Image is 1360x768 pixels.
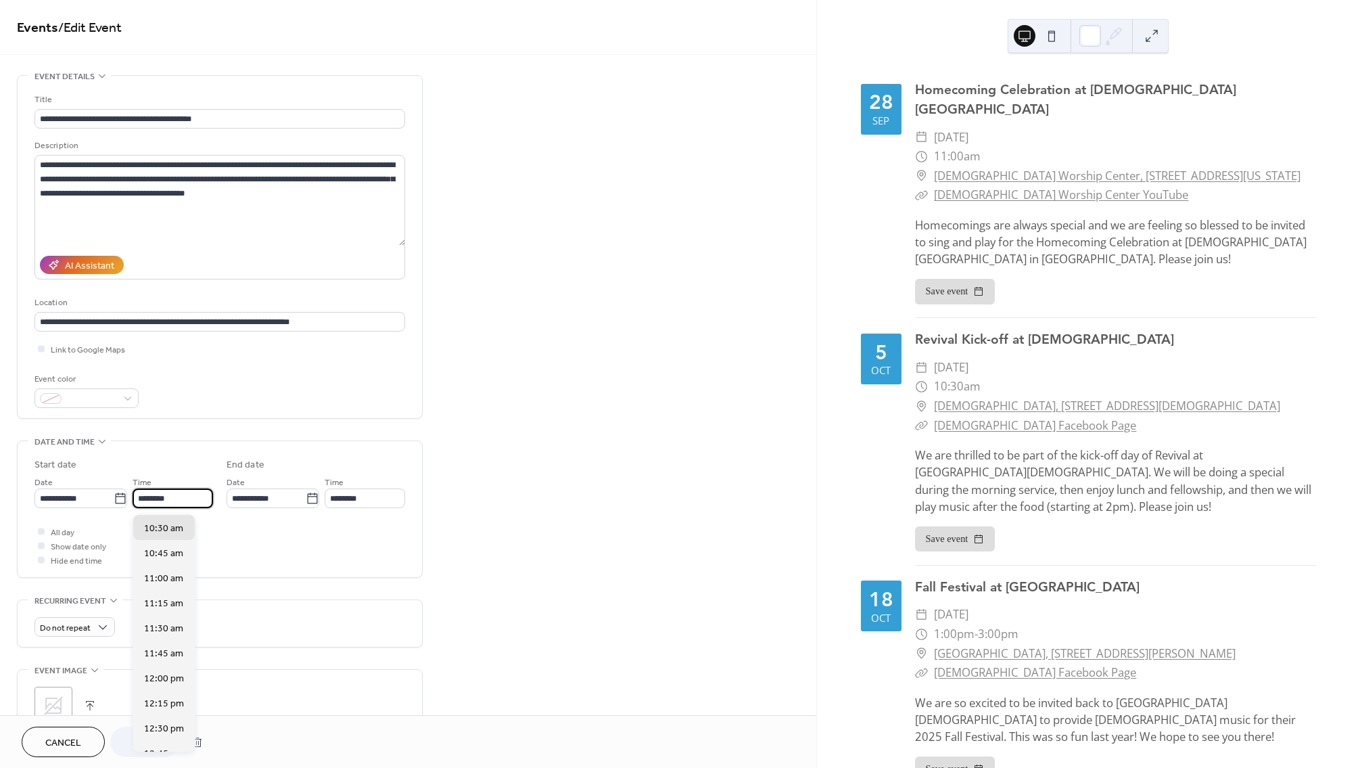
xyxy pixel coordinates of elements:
[34,296,402,310] div: Location
[915,605,928,625] div: ​
[915,397,928,416] div: ​
[872,116,889,126] div: Sep
[915,694,1316,746] div: We are so excited to be invited back to [GEOGRAPHIC_DATA][DEMOGRAPHIC_DATA] to provide [DEMOGRAPH...
[45,736,81,750] span: Cancel
[915,82,1236,117] a: Homecoming Celebration at [DEMOGRAPHIC_DATA][GEOGRAPHIC_DATA]
[934,358,968,378] span: [DATE]
[915,217,1316,268] div: Homecomings are always special and we are feeling so blessed to be invited to sing and play for t...
[58,15,122,41] span: / Edit Event
[915,663,928,683] div: ​
[934,605,968,625] span: [DATE]
[144,647,183,661] span: 11:45 am
[40,620,91,636] span: Do not repeat
[934,664,1136,680] a: [DEMOGRAPHIC_DATA] Facebook Page
[34,458,76,472] div: Start date
[915,625,928,644] div: ​
[22,727,105,757] button: Cancel
[144,622,183,636] span: 11:30 am
[915,579,1140,595] a: Fall Festival at [GEOGRAPHIC_DATA]
[934,644,1236,664] a: [GEOGRAPHIC_DATA], [STREET_ADDRESS][PERSON_NAME]
[144,572,183,586] span: 11:00 am
[915,377,928,397] div: ​
[144,672,184,686] span: 12:00 pm
[915,279,995,304] button: Save event
[975,625,978,644] span: -
[51,554,102,568] span: Hide end time
[144,697,184,711] span: 12:15 pm
[34,70,95,84] span: Event details
[34,664,87,678] span: Event image
[978,625,1018,644] span: 3:00pm
[144,522,183,536] span: 10:30 am
[51,343,125,357] span: Link to Google Maps
[227,458,264,472] div: End date
[34,594,106,608] span: Recurring event
[34,687,72,725] div: ;
[40,256,124,274] button: AI Assistant
[65,259,114,273] div: AI Assistant
[51,526,74,540] span: All day
[144,722,184,736] span: 12:30 pm
[934,625,975,644] span: 1:00pm
[17,15,58,41] a: Events
[144,747,184,761] span: 12:45 pm
[915,416,928,436] div: ​
[51,540,106,554] span: Show date only
[34,93,402,107] div: Title
[915,644,928,664] div: ​
[934,187,1188,202] a: [DEMOGRAPHIC_DATA] Worship Center YouTube
[934,397,1280,416] a: [DEMOGRAPHIC_DATA], [STREET_ADDRESS][DEMOGRAPHIC_DATA]
[227,476,245,490] span: Date
[325,476,344,490] span: Time
[934,147,981,166] span: 11:00am
[875,342,887,363] div: 5
[934,128,968,148] span: [DATE]
[144,547,183,561] span: 10:45 am
[934,377,981,397] span: 10:30am
[915,166,928,186] div: ​
[934,417,1136,433] a: [DEMOGRAPHIC_DATA] Facebook Page
[34,476,53,490] span: Date
[915,147,928,166] div: ​
[34,372,136,386] div: Event color
[915,185,928,205] div: ​
[915,332,1174,347] a: Revival Kick-off at [DEMOGRAPHIC_DATA]
[34,139,402,153] div: Description
[869,589,893,610] div: 18
[934,166,1300,186] a: [DEMOGRAPHIC_DATA] Worship Center, [STREET_ADDRESS][US_STATE]
[915,128,928,148] div: ​
[869,92,893,112] div: 28
[871,613,891,623] div: Oct
[915,526,995,552] button: Save event
[871,365,891,376] div: Oct
[915,358,928,378] div: ​
[34,435,95,449] span: Date and time
[144,597,183,611] span: 11:15 am
[133,476,151,490] span: Time
[915,447,1316,515] div: We are thrilled to be part of the kick-off day of Revival at [GEOGRAPHIC_DATA][DEMOGRAPHIC_DATA]....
